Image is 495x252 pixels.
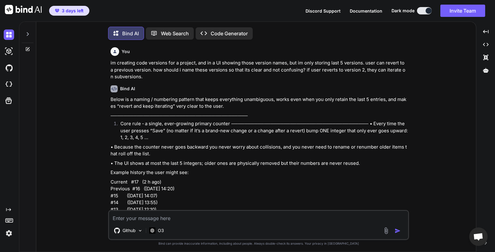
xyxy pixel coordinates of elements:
[4,46,14,56] img: darkAi-studio
[161,30,189,37] p: Web Search
[469,227,488,246] div: Open chat
[115,120,408,141] li: Core rule ‑ a single, ever-growing primary counter ────────────────────────────────────────── • E...
[111,144,408,157] p: • Because the counter never goes backward you never worry about collisions, and you never need to...
[4,228,14,238] img: settings
[306,8,341,14] button: Discord Support
[111,169,408,176] p: Example history the user might see:
[392,8,415,14] span: Dark mode
[4,63,14,73] img: githubDark
[395,228,401,234] img: icon
[111,160,408,167] p: • The UI shows at most the last 5 integers; older ones are physically removed but their numbers a...
[120,86,135,92] h6: Bind AI
[4,79,14,90] img: cloudideIcon
[111,96,408,110] p: Below is a naming / numbering pattern that keeps everything unambiguous, works even when you only...
[55,9,59,13] img: premium
[211,30,248,37] p: Code Generator
[383,227,390,234] img: attachment
[111,112,408,119] p: ──────────────────────────────────────────
[440,5,485,17] button: Invite Team
[111,60,408,80] p: im creating code versions for a project, and in a UI showing those version names, but im only sto...
[138,228,143,233] img: Pick Models
[111,179,408,213] p: Current #17 (2 h ago) Previous #16 ([DATE] 14:20) #15 ([DATE] 14:07) #14 ([DATE] 13:55) #13 ([DAT...
[149,227,155,233] img: O3
[158,227,164,234] p: O3
[108,241,409,246] p: Bind can provide inaccurate information, including about people. Always double-check its answers....
[4,29,14,40] img: darkChat
[122,48,130,55] h6: You
[123,227,136,234] p: Github
[5,5,42,14] img: Bind AI
[122,30,139,37] p: Bind AI
[350,8,382,14] button: Documentation
[62,8,84,14] span: 3 days left
[49,6,89,16] button: premium3 days left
